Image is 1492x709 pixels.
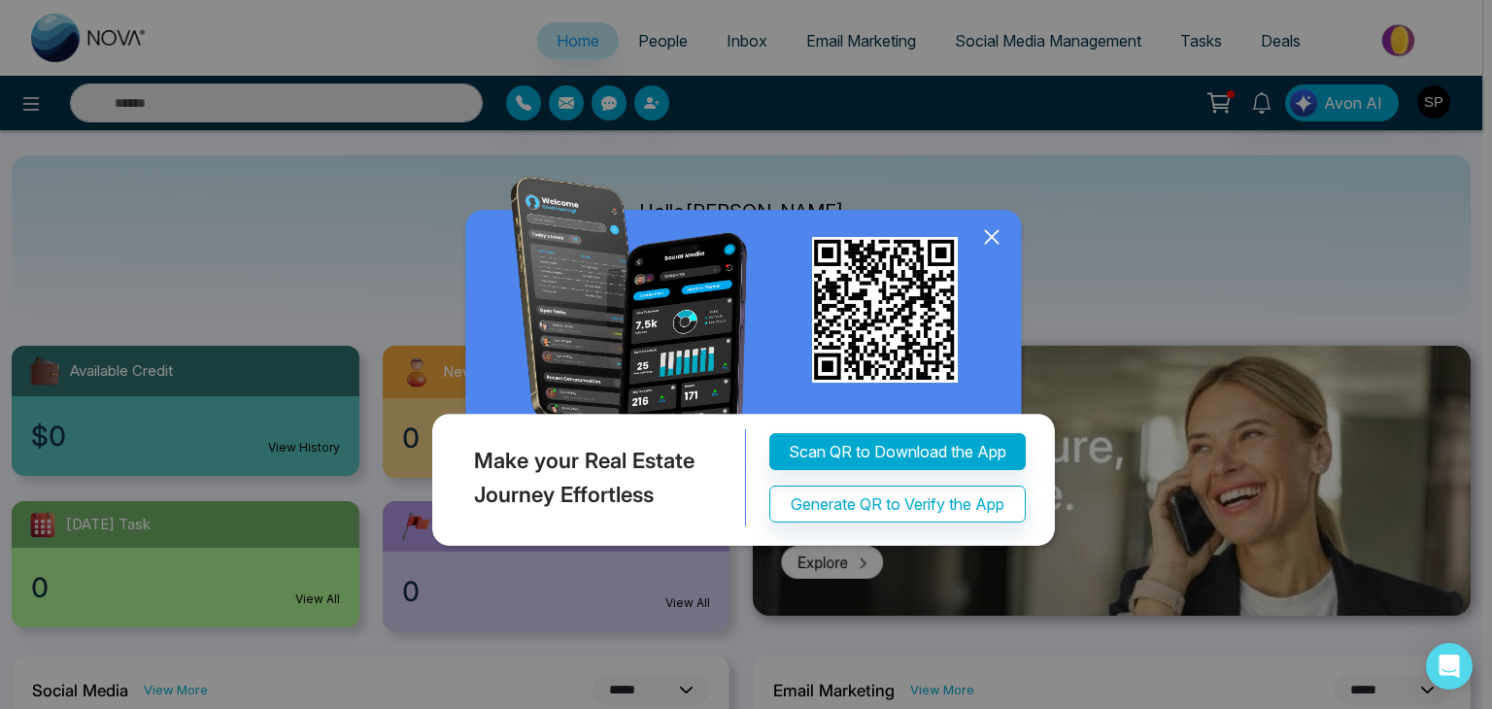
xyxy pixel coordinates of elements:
div: Make your Real Estate Journey Effortless [427,429,746,526]
button: Generate QR to Verify the App [769,486,1026,523]
div: Open Intercom Messenger [1426,643,1473,690]
button: Scan QR to Download the App [769,433,1026,470]
img: QRModal [427,177,1065,555]
img: qr_for_download_app.png [812,237,958,383]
